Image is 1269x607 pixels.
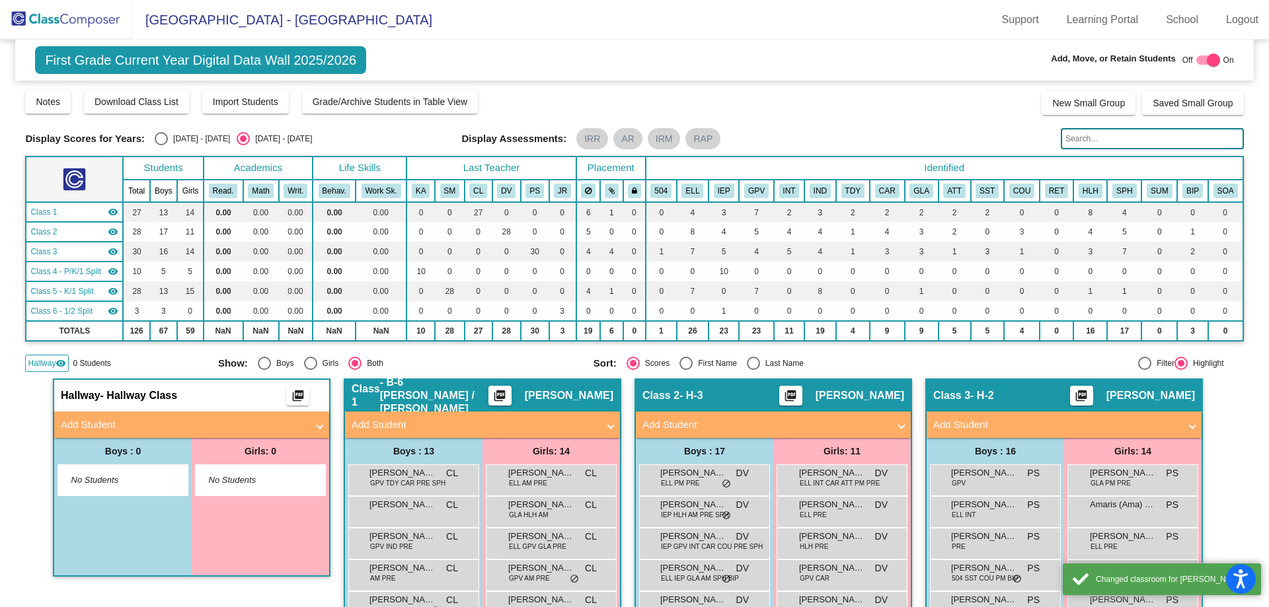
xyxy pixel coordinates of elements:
[319,184,350,198] button: Behav.
[54,411,329,438] mat-expansion-panel-header: Add Student
[313,96,468,107] span: Grade/Archive Students in Table View
[243,222,279,242] td: 0.00
[435,202,465,222] td: 0
[1153,98,1233,108] span: Saved Small Group
[677,180,709,202] th: English Language Learner
[204,157,313,180] th: Academics
[1079,184,1102,198] button: HLH
[1177,222,1208,242] td: 1
[870,202,905,222] td: 2
[150,180,178,202] th: Boys
[356,281,407,301] td: 0.00
[943,184,965,198] button: ATT
[549,180,576,202] th: Judy Reyes
[279,222,313,242] td: 0.00
[213,96,278,107] span: Import Students
[905,180,939,202] th: Wears Glasses
[681,184,703,198] button: ELL
[1061,128,1243,149] input: Search...
[939,281,971,301] td: 0
[576,281,600,301] td: 4
[804,202,836,222] td: 3
[774,262,804,281] td: 0
[435,262,465,281] td: 0
[313,157,406,180] th: Life Skills
[1056,9,1149,30] a: Learning Portal
[492,281,521,301] td: 0
[248,184,273,198] button: Math
[709,222,739,242] td: 4
[909,184,933,198] button: GLA
[168,133,230,145] div: [DATE] - [DATE]
[576,222,600,242] td: 5
[927,411,1202,438] mat-expansion-panel-header: Add Student
[150,281,178,301] td: 13
[1040,202,1073,222] td: 0
[905,262,939,281] td: 0
[356,222,407,242] td: 0.00
[435,222,465,242] td: 0
[870,262,905,281] td: 0
[1177,202,1208,222] td: 0
[646,222,677,242] td: 0
[243,242,279,262] td: 0.00
[646,281,677,301] td: 0
[623,262,646,281] td: 0
[279,202,313,222] td: 0.00
[345,411,620,438] mat-expansion-panel-header: Add Student
[1040,222,1073,242] td: 0
[177,242,203,262] td: 14
[108,207,118,217] mat-icon: visibility
[1213,184,1238,198] button: SOA
[613,128,642,149] mat-chip: AR
[123,202,149,222] td: 27
[600,180,623,202] th: Keep with students
[1073,262,1107,281] td: 0
[1004,262,1040,281] td: 0
[26,222,123,242] td: Danielle Voorhees - H-3
[739,180,774,202] th: Good Parent Volunteer
[549,281,576,301] td: 0
[406,222,435,242] td: 0
[279,262,313,281] td: 0.00
[1208,281,1243,301] td: 0
[521,281,549,301] td: 0
[412,184,430,198] button: KA
[1051,52,1176,65] span: Add, Move, or Retain Students
[150,222,178,242] td: 17
[1208,180,1243,202] th: SOAR (McKinney-Vento, Foster Youth)
[1045,184,1069,198] button: RET
[313,281,356,301] td: 0.00
[646,157,1243,180] th: Identified
[971,180,1004,202] th: SST Held
[836,180,870,202] th: Tardy Often
[26,242,123,262] td: Patty Schoelkopf - H-2
[779,386,802,406] button: Print Students Details
[362,184,401,198] button: Work Sk.
[1223,54,1234,66] span: On
[1040,180,1073,202] th: Previously Retained
[905,242,939,262] td: 3
[406,157,576,180] th: Last Teacher
[302,90,479,114] button: Grade/Archive Students in Table View
[521,202,549,222] td: 0
[243,262,279,281] td: 0.00
[623,180,646,202] th: Keep with teacher
[1208,262,1243,281] td: 0
[465,202,492,222] td: 27
[95,96,178,107] span: Download Class List
[30,206,57,218] span: Class 1
[549,202,576,222] td: 0
[521,262,549,281] td: 0
[646,202,677,222] td: 0
[521,242,549,262] td: 30
[1040,242,1073,262] td: 0
[677,242,709,262] td: 7
[465,180,492,202] th: Charyl Levy
[1073,389,1089,408] mat-icon: picture_as_pdf
[576,180,600,202] th: Keep away students
[204,242,243,262] td: 0.00
[744,184,769,198] button: GPV
[1107,281,1141,301] td: 1
[685,128,720,149] mat-chip: RAP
